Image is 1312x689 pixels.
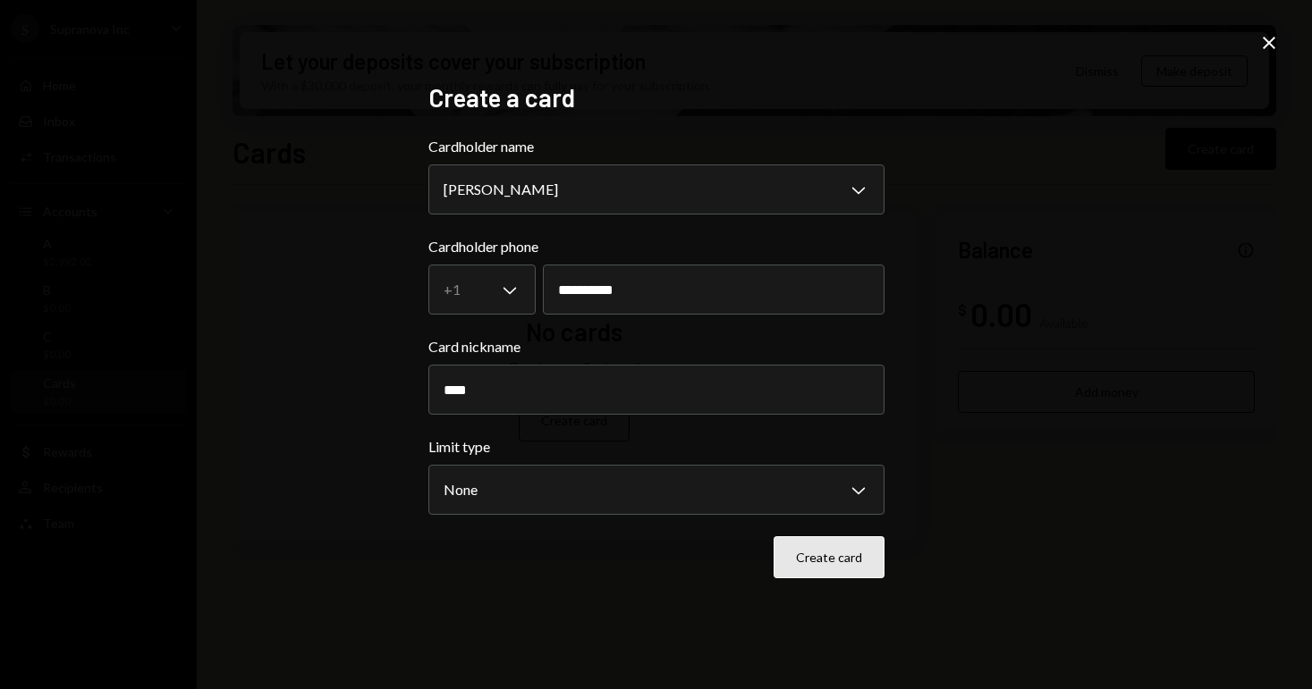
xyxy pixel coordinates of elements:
[428,436,885,458] label: Limit type
[428,465,885,515] button: Limit type
[428,164,885,214] button: Cardholder name
[428,336,885,357] label: Card nickname
[774,536,885,578] button: Create card
[428,80,885,115] h2: Create a card
[428,236,885,257] label: Cardholder phone
[428,136,885,157] label: Cardholder name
